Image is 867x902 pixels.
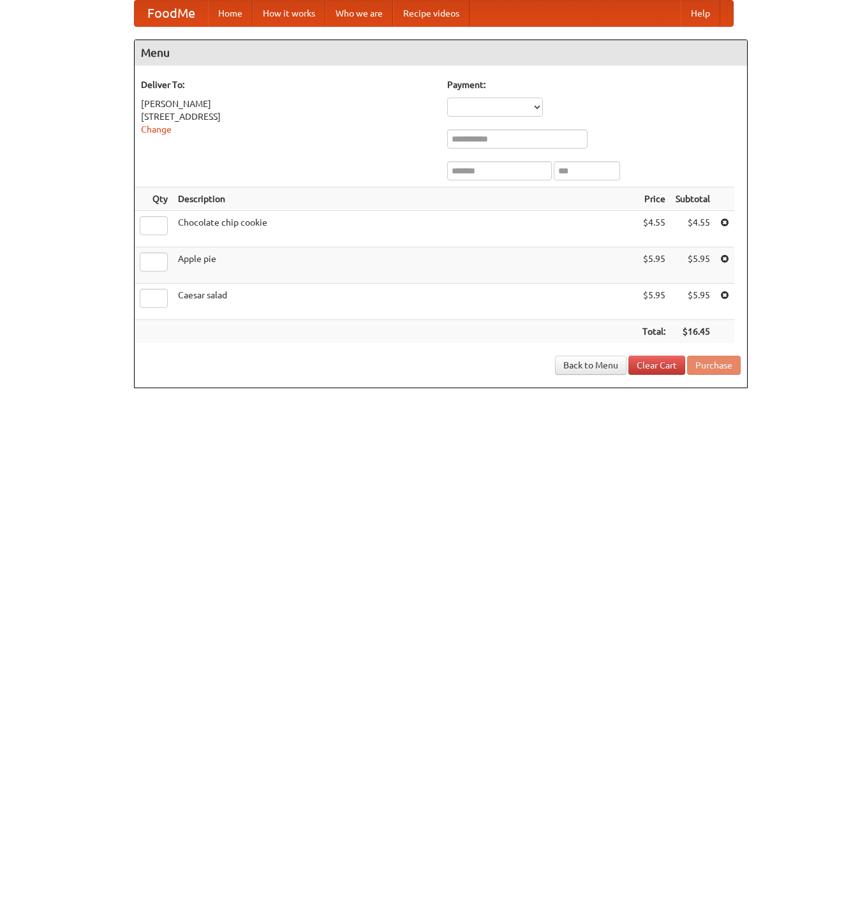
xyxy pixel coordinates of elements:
[628,356,685,375] a: Clear Cart
[173,284,637,320] td: Caesar salad
[253,1,325,26] a: How it works
[173,211,637,247] td: Chocolate chip cookie
[637,211,671,247] td: $4.55
[141,124,172,135] a: Change
[671,247,715,284] td: $5.95
[325,1,393,26] a: Who we are
[637,247,671,284] td: $5.95
[555,356,626,375] a: Back to Menu
[135,1,208,26] a: FoodMe
[637,187,671,211] th: Price
[173,187,637,211] th: Description
[208,1,253,26] a: Home
[173,247,637,284] td: Apple pie
[687,356,741,375] button: Purchase
[681,1,720,26] a: Help
[671,187,715,211] th: Subtotal
[671,284,715,320] td: $5.95
[637,284,671,320] td: $5.95
[141,78,434,91] h5: Deliver To:
[447,78,741,91] h5: Payment:
[135,187,173,211] th: Qty
[671,211,715,247] td: $4.55
[637,320,671,344] th: Total:
[393,1,470,26] a: Recipe videos
[141,110,434,123] div: [STREET_ADDRESS]
[671,320,715,344] th: $16.45
[135,40,747,66] h4: Menu
[141,98,434,110] div: [PERSON_NAME]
